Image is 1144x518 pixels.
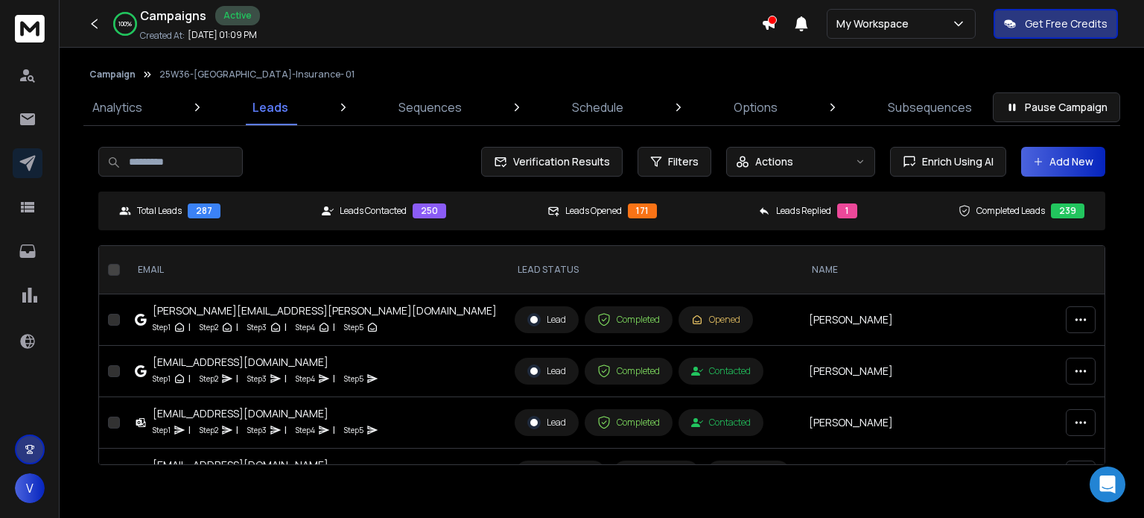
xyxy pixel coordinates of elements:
p: | [236,371,238,386]
p: | [236,423,238,438]
button: Verification Results [481,147,623,177]
div: Completed [597,364,660,378]
a: Subsequences [879,89,981,125]
div: 287 [188,203,220,218]
th: EMAIL [126,246,506,294]
div: [EMAIL_ADDRESS][DOMAIN_NAME] [153,355,378,370]
a: Sequences [390,89,471,125]
button: Filters [638,147,711,177]
div: Contacted [691,417,751,429]
p: | [285,371,287,386]
p: Step 1 [153,423,171,438]
p: Step 2 [200,371,218,386]
div: Completed [597,313,660,326]
button: Campaign [89,69,136,80]
p: Step 5 [344,371,363,386]
div: [EMAIL_ADDRESS][DOMAIN_NAME] [153,458,378,473]
p: | [188,371,191,386]
p: Leads Opened [565,205,622,217]
p: Leads Replied [776,205,831,217]
p: Analytics [92,98,142,116]
p: [DATE] 01:09 PM [188,29,257,41]
p: 100 % [118,19,132,28]
p: | [285,320,287,335]
p: | [333,371,335,386]
div: 1 [837,203,857,218]
p: Step 3 [247,371,267,386]
td: [PERSON_NAME] [800,397,1136,449]
p: | [285,423,287,438]
p: My Workspace [836,16,915,31]
button: V [15,473,45,503]
p: Completed Leads [976,205,1045,217]
div: [PERSON_NAME][EMAIL_ADDRESS][PERSON_NAME][DOMAIN_NAME] [153,303,497,318]
p: Leads [252,98,288,116]
p: Options [734,98,778,116]
p: Created At: [140,30,185,42]
div: 250 [413,203,446,218]
div: 239 [1051,203,1084,218]
div: Lead [527,364,566,378]
p: Step 2 [200,423,218,438]
a: Schedule [563,89,632,125]
p: | [188,423,191,438]
div: [EMAIL_ADDRESS][DOMAIN_NAME] [153,406,378,421]
p: Step 5 [344,320,363,335]
p: Subsequences [888,98,972,116]
p: Step 3 [247,423,267,438]
p: Step 2 [200,320,218,335]
a: Leads [244,89,297,125]
button: Enrich Using AI [890,147,1006,177]
p: Step 1 [153,320,171,335]
p: Get Free Credits [1025,16,1108,31]
p: | [333,423,335,438]
button: Get Free Credits [994,9,1118,39]
div: Opened [691,314,740,326]
p: Step 3 [247,320,267,335]
span: Verification Results [507,154,610,169]
p: Step 4 [296,320,315,335]
div: Completed [597,416,660,429]
div: Contacted [691,365,751,377]
p: Total Leads [137,205,182,217]
button: Add New [1021,147,1105,177]
div: Lead [527,313,566,326]
div: Lead [527,416,566,429]
p: Step 4 [296,423,315,438]
p: Leads Contacted [340,205,407,217]
span: Enrich Using AI [916,154,994,169]
button: Pause Campaign [993,92,1120,122]
td: [PERSON_NAME] [800,294,1136,346]
td: [PERSON_NAME] [800,449,1136,500]
p: Schedule [572,98,623,116]
p: 25W36-[GEOGRAPHIC_DATA]-Insurance- 01 [159,69,355,80]
p: | [188,320,191,335]
td: [PERSON_NAME] [800,346,1136,397]
a: Analytics [83,89,151,125]
p: Actions [755,154,793,169]
div: 171 [628,203,657,218]
div: Open Intercom Messenger [1090,467,1125,502]
th: NAME [800,246,1136,294]
p: | [333,320,335,335]
div: Active [215,6,260,25]
p: Step 5 [344,423,363,438]
p: Step 1 [153,371,171,386]
p: | [236,320,238,335]
span: Filters [668,154,699,169]
p: Sequences [398,98,462,116]
th: LEAD STATUS [506,246,800,294]
a: Options [725,89,786,125]
p: Step 4 [296,371,315,386]
h1: Campaigns [140,7,206,25]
